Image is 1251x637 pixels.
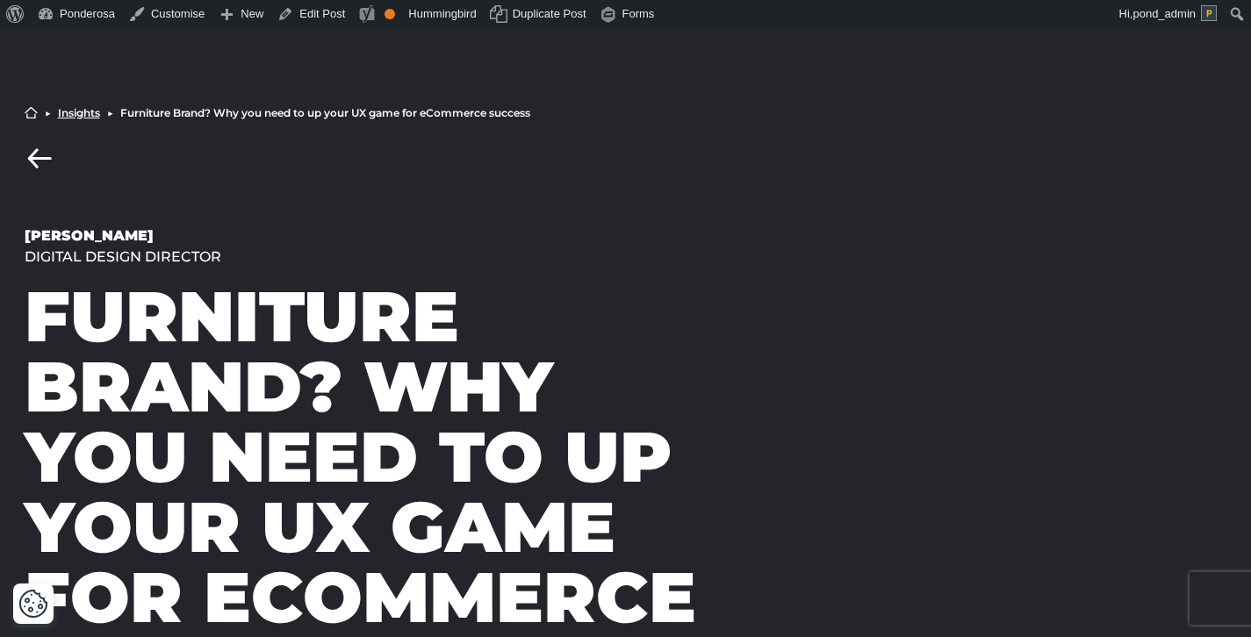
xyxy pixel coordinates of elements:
[25,247,715,268] div: Digital Design Director
[385,9,395,19] div: OK
[18,589,48,619] img: Revisit consent button
[25,106,38,119] a: Home
[18,589,48,619] button: Cookie Settings
[120,108,530,118] li: Furniture Brand? Why you need to up your UX game for eCommerce success
[1132,7,1196,20] span: pond_admin
[25,225,715,247] div: [PERSON_NAME]
[25,147,55,169] a: Back to Insights
[45,108,51,118] li: ▶︎
[107,108,113,118] li: ▶︎
[58,108,100,118] a: Insights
